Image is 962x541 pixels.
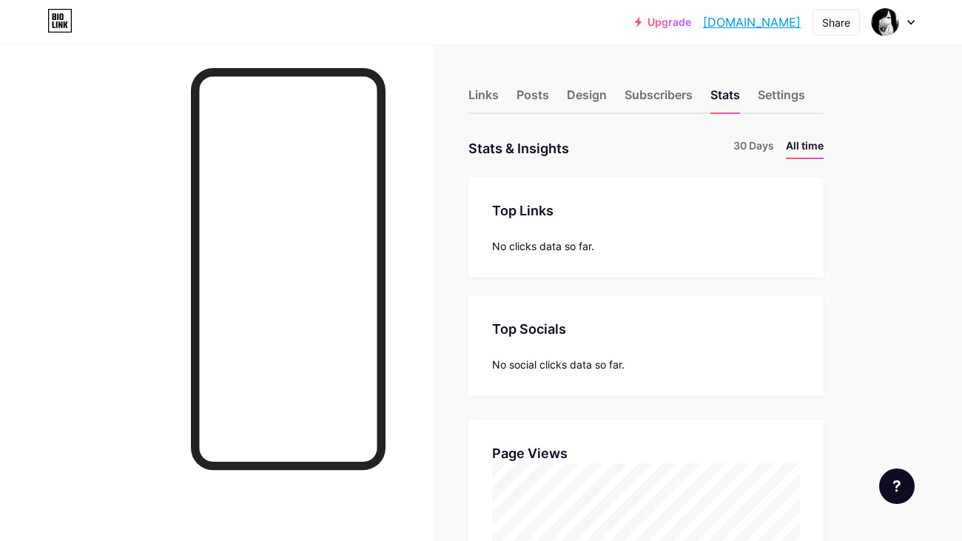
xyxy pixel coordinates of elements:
[625,86,693,112] div: Subscribers
[635,16,691,28] a: Upgrade
[758,86,805,112] div: Settings
[822,15,850,30] div: Share
[492,319,800,339] div: Top Socials
[710,86,740,112] div: Stats
[517,86,549,112] div: Posts
[786,138,824,159] li: All time
[567,86,607,112] div: Design
[871,8,899,36] img: monsette
[492,238,800,254] div: No clicks data so far.
[492,357,800,372] div: No social clicks data so far.
[733,138,774,159] li: 30 Days
[703,13,801,31] a: [DOMAIN_NAME]
[492,443,800,463] div: Page Views
[468,138,569,159] div: Stats & Insights
[492,201,800,221] div: Top Links
[468,86,499,112] div: Links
